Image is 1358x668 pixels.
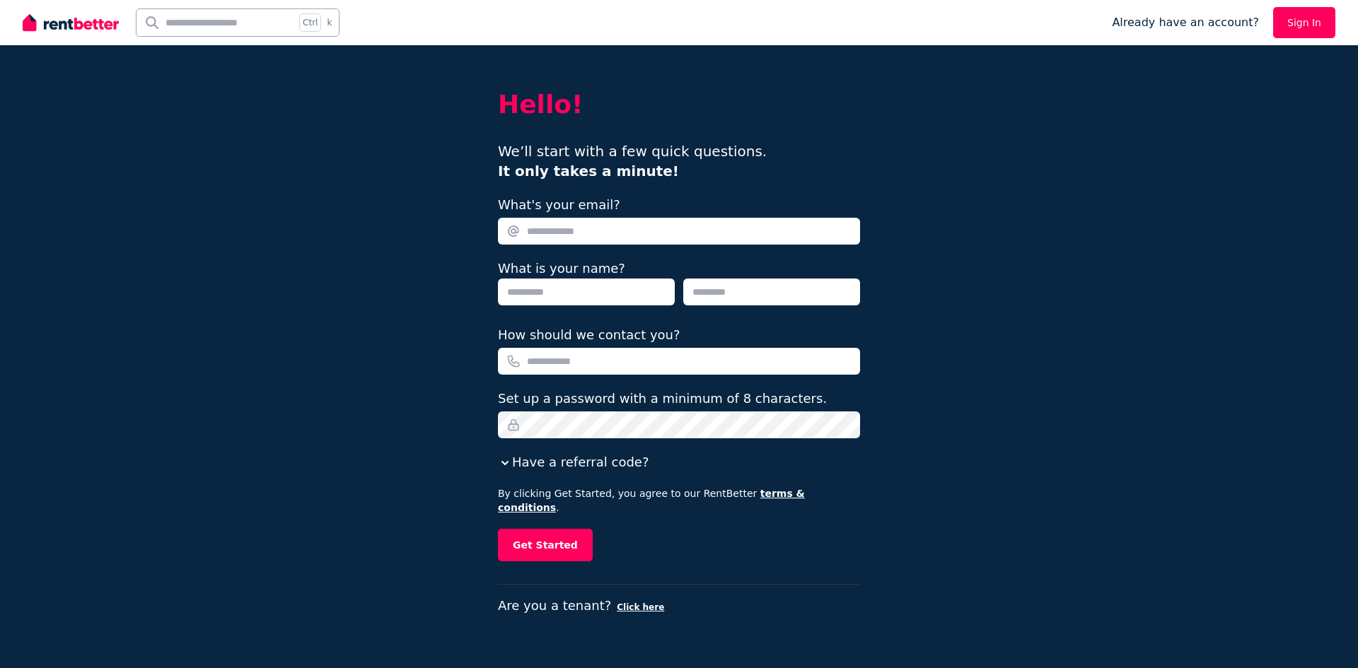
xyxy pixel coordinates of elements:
b: It only takes a minute! [498,163,679,180]
label: Set up a password with a minimum of 8 characters. [498,389,827,409]
span: We’ll start with a few quick questions. [498,143,767,180]
p: Are you a tenant? [498,596,860,616]
img: RentBetter [23,12,119,33]
span: k [327,17,332,28]
button: Have a referral code? [498,452,649,472]
label: What is your name? [498,261,625,276]
button: Get Started [498,529,593,561]
button: Click here [617,602,664,613]
span: Already have an account? [1112,14,1259,31]
p: By clicking Get Started, you agree to our RentBetter . [498,486,860,515]
label: What's your email? [498,195,620,215]
label: How should we contact you? [498,325,680,345]
a: Sign In [1273,7,1335,38]
span: Ctrl [299,13,321,32]
h2: Hello! [498,90,860,119]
